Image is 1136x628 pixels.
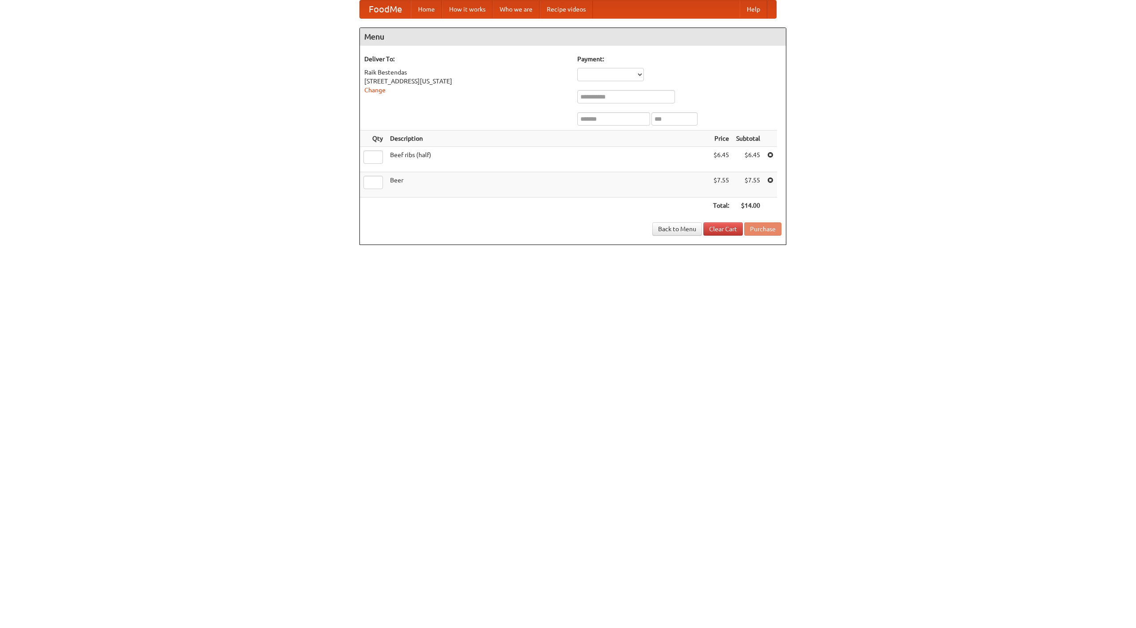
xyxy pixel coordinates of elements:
td: $7.55 [733,172,764,197]
div: Raik Bestendas [364,68,568,77]
a: Recipe videos [540,0,593,18]
a: Help [740,0,767,18]
td: $6.45 [710,147,733,172]
th: Subtotal [733,130,764,147]
a: Clear Cart [703,222,743,236]
h4: Menu [360,28,786,46]
th: Description [387,130,710,147]
button: Purchase [744,222,781,236]
th: Qty [360,130,387,147]
a: Who we are [493,0,540,18]
td: $6.45 [733,147,764,172]
a: Back to Menu [652,222,702,236]
td: Beer [387,172,710,197]
a: FoodMe [360,0,411,18]
th: $14.00 [733,197,764,214]
th: Total: [710,197,733,214]
h5: Deliver To: [364,55,568,63]
td: $7.55 [710,172,733,197]
a: Change [364,87,386,94]
h5: Payment: [577,55,781,63]
td: Beef ribs (half) [387,147,710,172]
a: Home [411,0,442,18]
div: [STREET_ADDRESS][US_STATE] [364,77,568,86]
a: How it works [442,0,493,18]
th: Price [710,130,733,147]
